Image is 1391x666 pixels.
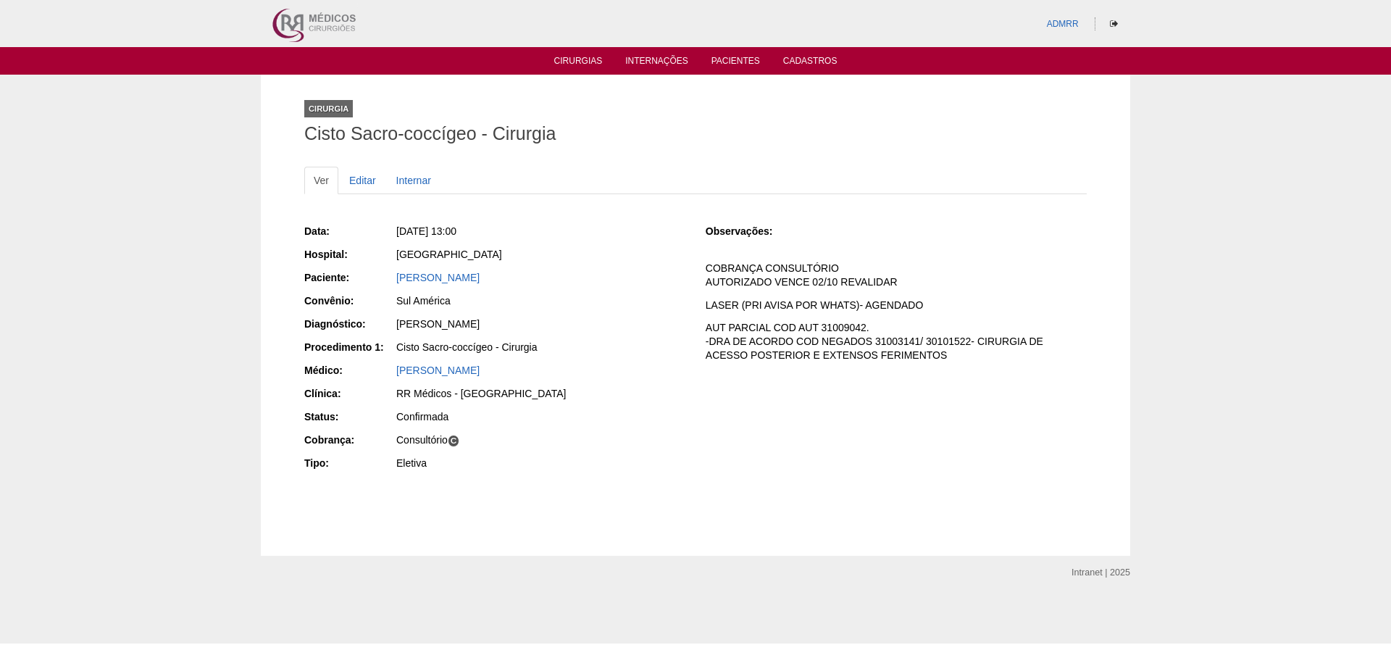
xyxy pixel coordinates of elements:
div: Intranet | 2025 [1072,565,1130,580]
a: ADMRR [1047,19,1079,29]
div: [PERSON_NAME] [396,317,685,331]
span: [DATE] 13:00 [396,225,456,237]
i: Sair [1110,20,1118,28]
div: Eletiva [396,456,685,470]
a: Pacientes [711,56,760,70]
div: Paciente: [304,270,395,285]
div: Confirmada [396,409,685,424]
a: Internações [625,56,688,70]
h1: Cisto Sacro-coccígeo - Cirurgia [304,125,1087,143]
a: Ver [304,167,338,194]
a: [PERSON_NAME] [396,272,480,283]
a: Internar [387,167,440,194]
a: Cadastros [783,56,837,70]
div: Clínica: [304,386,395,401]
div: Hospital: [304,247,395,262]
div: Tipo: [304,456,395,470]
div: Diagnóstico: [304,317,395,331]
span: C [448,435,460,447]
div: Convênio: [304,294,395,308]
div: Cisto Sacro-coccígeo - Cirurgia [396,340,685,354]
a: [PERSON_NAME] [396,365,480,376]
p: LASER (PRI AVISA POR WHATS)- AGENDADO [706,299,1087,312]
div: Status: [304,409,395,424]
div: Procedimento 1: [304,340,395,354]
div: Consultório [396,433,685,447]
div: Cirurgia [304,100,353,117]
div: Cobrança: [304,433,395,447]
div: Sul América [396,294,685,308]
p: COBRANÇA CONSULTÓRIO AUTORIZADO VENCE 02/10 REVALIDAR [706,262,1087,289]
div: Observações: [706,224,796,238]
a: Cirurgias [554,56,603,70]
p: AUT PARCIAL COD AUT 31009042. -DRA DE ACORDO COD NEGADOS 31003141/ 30101522- CIRURGIA DE ACESSO P... [706,321,1087,362]
a: Editar [340,167,385,194]
div: Médico: [304,363,395,378]
div: RR Médicos - [GEOGRAPHIC_DATA] [396,386,685,401]
div: [GEOGRAPHIC_DATA] [396,247,685,262]
div: Data: [304,224,395,238]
